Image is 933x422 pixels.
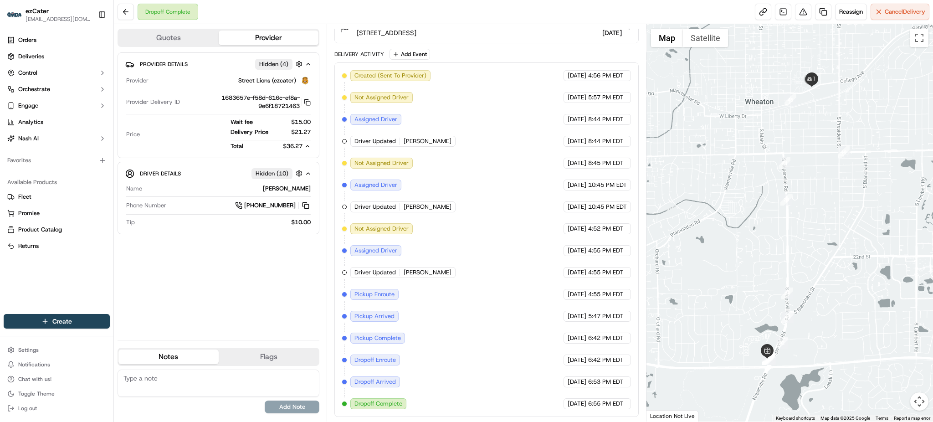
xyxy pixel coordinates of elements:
[7,193,106,201] a: Fleet
[354,225,409,233] span: Not Assigned Driver
[26,6,49,15] span: ezCater
[782,311,794,323] div: 43
[18,69,37,77] span: Control
[118,31,219,45] button: Quotes
[91,154,110,161] span: Pylon
[18,209,40,217] span: Promise
[404,137,451,145] span: [PERSON_NAME]
[231,142,311,150] button: Total$36.27
[835,4,867,20] button: Reassign
[588,290,623,298] span: 4:55 PM EDT
[18,193,31,201] span: Fleet
[354,290,395,298] span: Pickup Enroute
[64,154,110,161] a: Powered byPylon
[4,358,110,371] button: Notifications
[231,128,279,136] span: Delivery Price
[4,153,110,168] div: Favorites
[7,209,106,217] a: Promise
[588,159,623,167] span: 8:45 PM EDT
[231,142,270,150] span: Total
[7,12,22,18] img: ezCater
[219,31,319,45] button: Provider
[781,288,793,299] div: 21
[354,93,409,102] span: Not Assigned Driver
[125,57,312,72] button: Provider DetailsHidden (4)
[18,390,55,397] span: Toggle Theme
[9,9,27,27] img: Nash
[4,239,110,253] button: Returns
[354,378,396,386] span: Dropoff Arrived
[125,166,312,181] button: Driver DetailsHidden (10)
[18,118,43,126] span: Analytics
[238,77,296,85] span: Street Lions (ezcater)
[568,378,586,386] span: [DATE]
[31,87,149,96] div: Start new chat
[568,225,586,233] span: [DATE]
[649,410,679,422] a: Open this area in Google Maps (opens a new window)
[18,132,70,141] span: Knowledge Base
[73,129,150,145] a: 💻API Documentation
[649,410,679,422] img: Google
[4,314,110,329] button: Create
[281,128,311,136] span: $21.27
[763,353,774,365] div: 40
[31,96,115,103] div: We're available if you need us!
[235,201,311,211] a: [PHONE_NUMBER]
[588,225,623,233] span: 4:52 PM EDT
[839,8,863,16] span: Reassign
[4,49,110,64] a: Deliveries
[18,134,39,143] span: Nash AI
[885,8,925,16] span: Cancel Delivery
[784,94,796,106] div: 45
[776,337,788,349] div: 42
[5,129,73,145] a: 📗Knowledge Base
[646,410,699,422] div: Location Not Live
[588,356,623,364] span: 6:42 PM EDT
[9,87,26,103] img: 1736555255976-a54dd68f-1ca7-489b-9aae-adbdc363a1c4
[24,59,164,68] input: Got a question? Start typing here...
[244,201,296,210] span: [PHONE_NUMBER]
[568,247,586,255] span: [DATE]
[588,72,623,80] span: 4:56 PM EDT
[300,75,311,86] img: street_lions.png
[4,33,110,47] a: Orders
[281,118,311,126] span: $15.00
[18,36,36,44] span: Orders
[354,312,395,320] span: Pickup Arrived
[568,268,586,277] span: [DATE]
[588,312,623,320] span: 5:47 PM EDT
[126,130,140,139] span: Price
[568,290,586,298] span: [DATE]
[568,356,586,364] span: [DATE]
[651,29,683,47] button: Show street map
[9,133,16,140] div: 📗
[18,102,38,110] span: Engage
[764,353,776,365] div: 41
[184,94,311,110] button: 1683657e-f58d-616c-ef8a-9e6f18721463
[155,90,166,101] button: Start new chat
[876,416,888,421] a: Terms (opens in new tab)
[4,344,110,356] button: Settings
[568,312,586,320] span: [DATE]
[568,115,586,124] span: [DATE]
[4,98,110,113] button: Engage
[9,36,166,51] p: Welcome 👋
[7,226,106,234] a: Product Catalog
[588,400,623,408] span: 6:55 PM EDT
[588,378,623,386] span: 6:53 PM EDT
[283,142,302,150] span: $36.27
[18,52,44,61] span: Deliveries
[779,157,790,169] div: 44
[568,72,586,80] span: [DATE]
[820,416,870,421] span: Map data ©2025 Google
[4,190,110,204] button: Fleet
[7,242,106,250] a: Returns
[140,170,181,177] span: Driver Details
[219,350,319,364] button: Flags
[256,170,288,178] span: Hidden ( 10 )
[588,334,623,342] span: 6:42 PM EDT
[18,242,39,250] span: Returns
[588,115,623,124] span: 8:44 PM EDT
[126,98,180,106] span: Provider Delivery ID
[404,203,451,211] span: [PERSON_NAME]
